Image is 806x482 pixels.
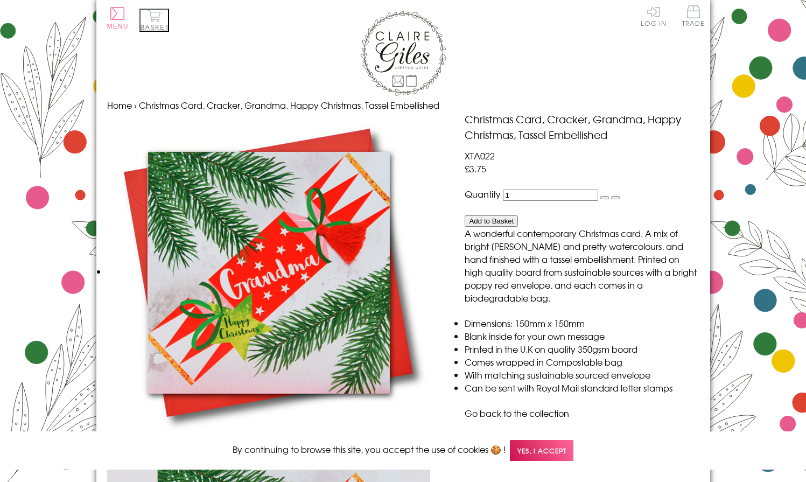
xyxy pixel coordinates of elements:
[465,343,699,355] li: Printed in the U.K on quality 350gsm board
[465,162,486,175] span: £3.75
[682,5,705,26] span: Trade
[465,330,699,343] li: Blank inside for your own message
[465,111,699,143] h1: Christmas Card, Cracker, Grandma, Happy Christmas, Tassel Embellished
[107,111,430,434] img: Christmas Card, Cracker, Grandma, Happy Christmas, Tassel Embellished
[510,440,573,461] span: Yes, I accept
[465,355,699,368] li: Comes wrapped in Compostable bag
[641,5,667,26] a: Log In
[107,99,699,111] nav: breadcrumbs
[469,217,514,225] span: Add to Basket
[465,381,699,394] li: Can be sent with Royal Mail standard letter stamps
[107,7,129,30] button: Menu
[360,11,446,96] img: Claire Giles Greetings Cards
[465,149,495,162] span: XTA022
[139,99,439,111] span: Christmas Card, Cracker, Grandma, Happy Christmas, Tassel Embellished
[134,99,137,111] span: ›
[465,317,699,330] li: Dimensions: 150mm x 150mm
[682,5,705,29] a: Trade
[465,215,518,227] button: Add to Basket
[465,187,501,200] label: Quantity
[139,9,169,32] button: Basket
[465,368,699,381] li: With matching sustainable sourced envelope
[107,99,132,111] a: Home
[465,407,569,420] a: Go back to the collection
[465,227,699,304] p: A wonderful contemporary Christmas card. A mix of bright [PERSON_NAME] and pretty watercolours, a...
[107,23,129,30] span: Menu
